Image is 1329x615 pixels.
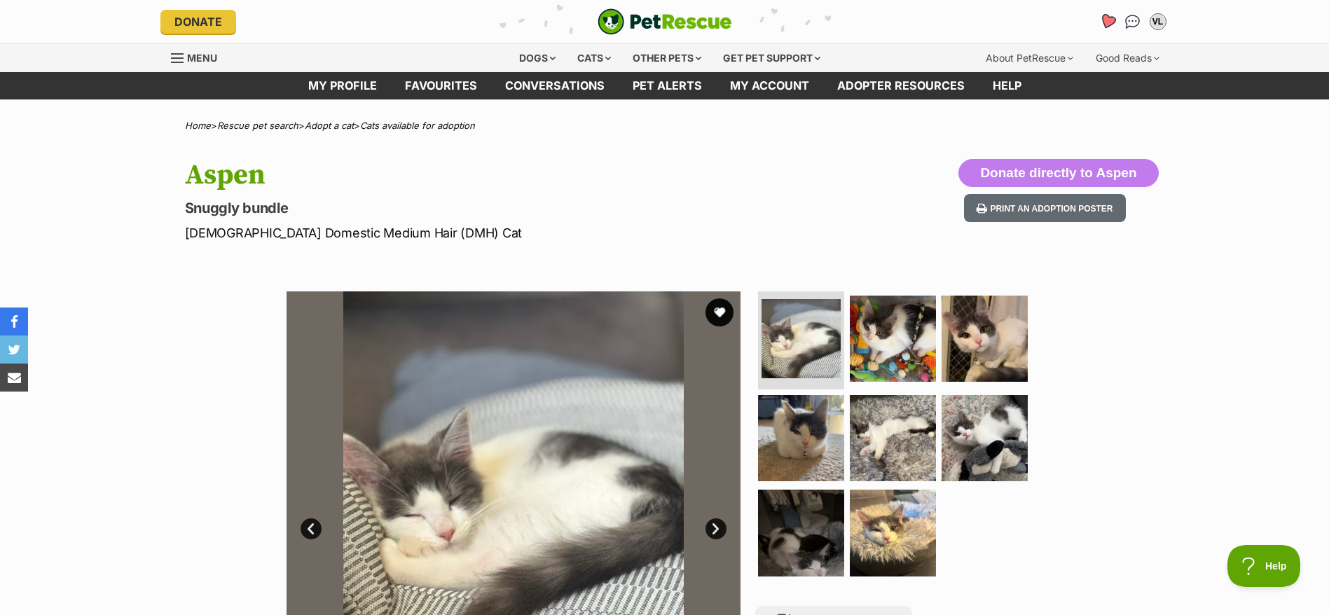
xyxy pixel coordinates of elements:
[1227,545,1301,587] iframe: Help Scout Beacon - Open
[185,223,778,242] p: [DEMOGRAPHIC_DATA] Domestic Medium Hair (DMH) Cat
[762,299,841,378] img: Photo of Aspen
[301,518,322,539] a: Prev
[1125,15,1140,29] img: chat-41dd97257d64d25036548639549fe6c8038ab92f7586957e7f3b1b290dea8141.svg
[187,52,217,64] span: Menu
[1151,15,1165,29] div: VL
[185,120,211,131] a: Home
[758,490,844,576] img: Photo of Aspen
[1093,8,1122,36] a: Favourites
[1096,11,1169,33] ul: Account quick links
[705,298,734,326] button: favourite
[217,120,298,131] a: Rescue pet search
[1122,11,1144,33] a: Conversations
[491,72,619,99] a: conversations
[958,159,1158,187] button: Donate directly to Aspen
[976,44,1083,72] div: About PetRescue
[942,395,1028,481] img: Photo of Aspen
[942,296,1028,382] img: Photo of Aspen
[305,120,354,131] a: Adopt a cat
[850,395,936,481] img: Photo of Aspen
[185,159,778,191] h1: Aspen
[758,395,844,481] img: Photo of Aspen
[823,72,979,99] a: Adopter resources
[598,8,732,35] a: PetRescue
[705,518,727,539] a: Next
[294,72,391,99] a: My profile
[713,44,830,72] div: Get pet support
[150,120,1180,131] div: > > >
[979,72,1035,99] a: Help
[171,44,227,69] a: Menu
[850,296,936,382] img: Photo of Aspen
[964,194,1125,223] button: Print an adoption poster
[623,44,711,72] div: Other pets
[160,10,236,34] a: Donate
[850,490,936,576] img: Photo of Aspen
[391,72,491,99] a: Favourites
[567,44,621,72] div: Cats
[619,72,716,99] a: Pet alerts
[185,198,778,218] p: Snuggly bundle
[1086,44,1169,72] div: Good Reads
[509,44,565,72] div: Dogs
[360,120,475,131] a: Cats available for adoption
[716,72,823,99] a: My account
[1147,11,1169,33] button: My account
[598,8,732,35] img: logo-cat-932fe2b9b8326f06289b0f2fb663e598f794de774fb13d1741a6617ecf9a85b4.svg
